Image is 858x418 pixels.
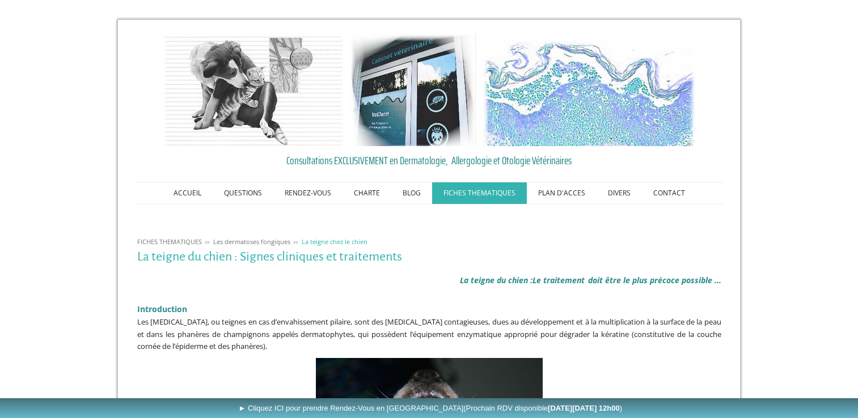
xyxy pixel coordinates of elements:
a: Les dermatoses fongiques [210,237,293,246]
a: DIVERS [597,182,642,204]
span: Introduction [137,304,187,314]
span: (Prochain RDV disponible ) [463,404,622,412]
span: La teigne chez le chien [302,237,367,246]
span: ► Cliquez ICI pour prendre Rendez-Vous en [GEOGRAPHIC_DATA] [238,404,622,412]
span: La teigne du chien : [460,275,532,285]
a: PLAN D'ACCES [527,182,597,204]
a: QUESTIONS [213,182,273,204]
a: Consultations EXCLUSIVEMENT en Dermatologie, Allergologie et Otologie Vétérinaires [137,152,721,169]
a: ACCUEIL [162,182,213,204]
a: FICHES THEMATIQUES [134,237,205,246]
h1: La teigne du chien : Signes cliniques et traitements [137,250,721,264]
a: CONTACT [642,182,696,204]
a: FICHES THEMATIQUES [432,182,527,204]
span: doit être le plus précoce possible ... [588,275,721,285]
a: CHARTE [343,182,391,204]
span: Les [MEDICAL_DATA], ou teignes en cas d’envahissement pilaire, sont des [MEDICAL_DATA] contagieus... [137,317,721,351]
a: BLOG [391,182,432,204]
a: RENDEZ-VOUS [273,182,343,204]
span: Le traitement [532,275,585,285]
span: Les dermatoses fongiques [213,237,290,246]
a: La teigne chez le chien [299,237,370,246]
span: FICHES THEMATIQUES [137,237,202,246]
b: [DATE][DATE] 12h00 [548,404,620,412]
